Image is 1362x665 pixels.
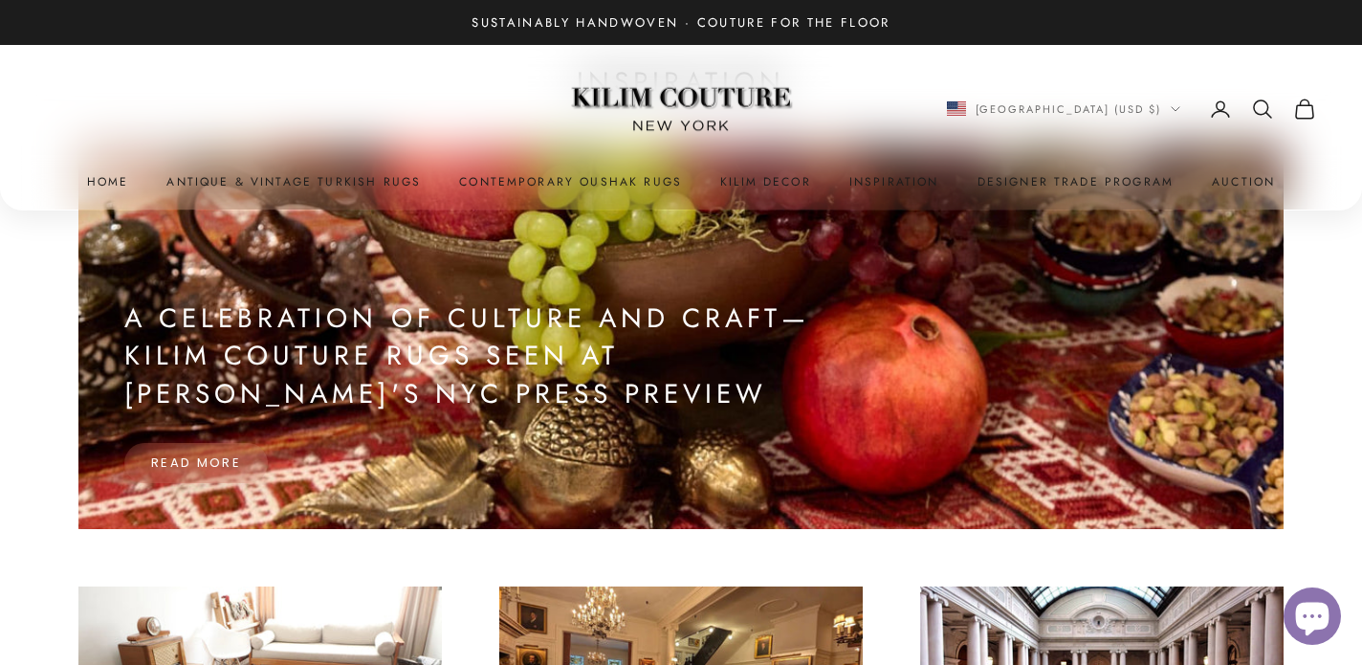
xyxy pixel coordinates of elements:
a: Antique & Vintage Turkish Rugs [166,172,421,191]
summary: Kilim Decor [720,172,811,191]
button: Read more [124,443,268,483]
p: Sustainably Handwoven · Couture for the Floor [472,12,890,33]
span: [GEOGRAPHIC_DATA] (USD $) [976,100,1162,118]
a: Home [87,172,129,191]
inbox-online-store-chat: Shopify online store chat [1278,587,1347,650]
h2: A Celebration of Culture and Craft—Kilim Couture Rugs Seen at [PERSON_NAME]'s NYC Press Preview [124,299,859,412]
a: Inspiration [849,172,939,191]
nav: Primary navigation [46,172,1316,191]
nav: Secondary navigation [947,98,1317,121]
button: Change country or currency [947,100,1181,118]
a: Contemporary Oushak Rugs [459,172,682,191]
a: Designer Trade Program [978,172,1175,191]
a: A Celebration of Culture and Craft—Kilim Couture Rugs Seen at [PERSON_NAME]'s NYC Press Preview R... [78,146,1284,529]
a: Auction [1212,172,1275,191]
